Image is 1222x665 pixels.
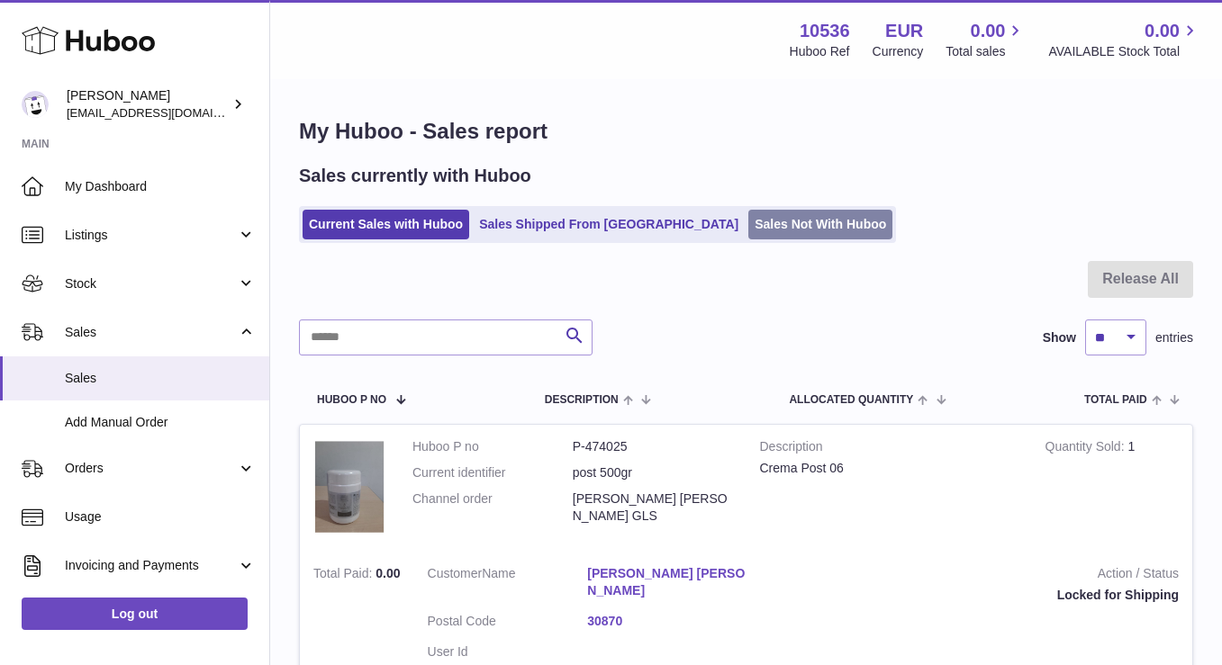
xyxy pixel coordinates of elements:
div: Currency [873,43,924,60]
a: Sales Shipped From [GEOGRAPHIC_DATA] [473,210,745,239]
strong: Action / Status [774,565,1179,587]
label: Show [1043,329,1076,346]
span: Customer [428,566,483,580]
dt: Channel order [412,490,573,525]
td: 1 [1032,425,1192,552]
div: [PERSON_NAME] [67,87,229,121]
strong: EUR [885,19,923,43]
a: Sales Not With Huboo [748,210,892,239]
span: Sales [65,324,237,341]
span: Listings [65,227,237,244]
h2: Sales currently with Huboo [299,164,531,188]
strong: Total Paid [313,566,376,585]
span: Add Manual Order [65,414,256,431]
span: My Dashboard [65,178,256,195]
div: Crema Post 06 [760,460,1018,477]
dt: User Id [428,643,588,661]
span: Total sales [946,43,1026,60]
span: AVAILABLE Stock Total [1048,43,1200,60]
dt: Huboo P no [412,438,573,455]
span: Usage [65,508,256,526]
dt: Name [428,565,588,604]
a: Log out [22,598,248,630]
strong: Description [760,438,1018,460]
strong: Quantity Sold [1045,439,1128,458]
a: 0.00 AVAILABLE Stock Total [1048,19,1200,60]
span: Stock [65,275,237,292]
a: Current Sales with Huboo [303,210,469,239]
a: 0.00 Total sales [946,19,1026,60]
h1: My Huboo - Sales report [299,117,1193,146]
span: entries [1155,329,1193,346]
a: [PERSON_NAME] [PERSON_NAME] [587,565,747,599]
span: Invoicing and Payments [65,557,237,574]
span: 0.00 [1145,19,1180,43]
img: riberoyepescamila@hotmail.com [22,91,49,118]
dt: Postal Code [428,613,588,634]
img: 1658821258.png [313,438,385,534]
dd: post 500gr [573,464,733,481]
span: 0.00 [376,566,400,580]
span: Orders [65,460,237,477]
dd: [PERSON_NAME] [PERSON_NAME] GLS [573,490,733,525]
span: Sales [65,370,256,387]
div: Huboo Ref [790,43,850,60]
span: [EMAIL_ADDRESS][DOMAIN_NAME] [67,105,265,120]
span: Total paid [1084,394,1147,406]
dd: P-474025 [573,438,733,455]
span: 0.00 [971,19,1006,43]
dt: Current identifier [412,464,573,481]
span: Description [545,394,619,406]
span: Huboo P no [317,394,386,406]
div: Locked for Shipping [774,587,1179,604]
strong: 10536 [800,19,850,43]
a: 30870 [587,613,747,630]
span: ALLOCATED Quantity [789,394,913,406]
